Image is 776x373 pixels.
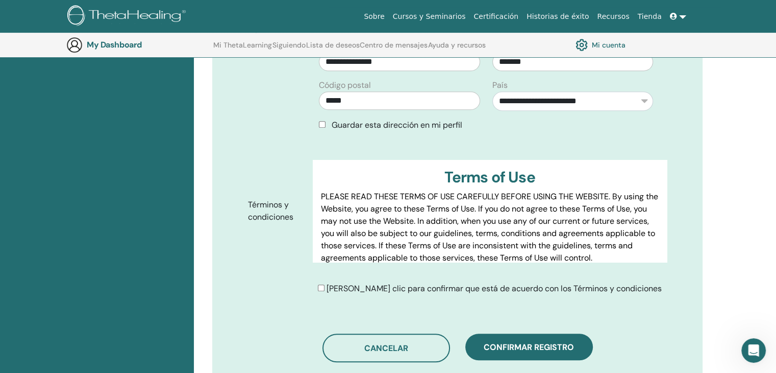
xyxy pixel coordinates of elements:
[428,41,486,57] a: Ayuda y recursos
[575,36,625,54] a: Mi cuenta
[469,7,522,26] a: Certificación
[364,343,408,354] span: Cancelar
[306,41,360,57] a: Lista de deseos
[87,40,189,50] h3: My Dashboard
[240,195,313,227] label: Términos y condiciones
[319,79,371,91] label: Código postal
[327,283,662,294] span: [PERSON_NAME] clic para confirmar que está de acuerdo con los Términos y condiciones
[332,120,462,130] span: Guardar esta dirección en mi perfil
[465,334,593,360] button: Confirmar registro
[593,7,633,26] a: Recursos
[67,5,189,28] img: logo.png
[522,7,593,26] a: Historias de éxito
[492,79,508,91] label: País
[360,41,428,57] a: Centro de mensajes
[360,7,388,26] a: Sobre
[321,168,659,186] h3: Terms of Use
[484,342,574,353] span: Confirmar registro
[741,338,766,363] iframe: Intercom live chat
[389,7,470,26] a: Cursos y Seminarios
[66,37,83,53] img: generic-user-icon.jpg
[322,334,450,362] button: Cancelar
[575,36,588,54] img: cog.svg
[213,41,272,57] a: Mi ThetaLearning
[272,41,306,57] a: Siguiendo
[321,191,659,264] p: PLEASE READ THESE TERMS OF USE CAREFULLY BEFORE USING THE WEBSITE. By using the Website, you agre...
[634,7,666,26] a: Tienda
